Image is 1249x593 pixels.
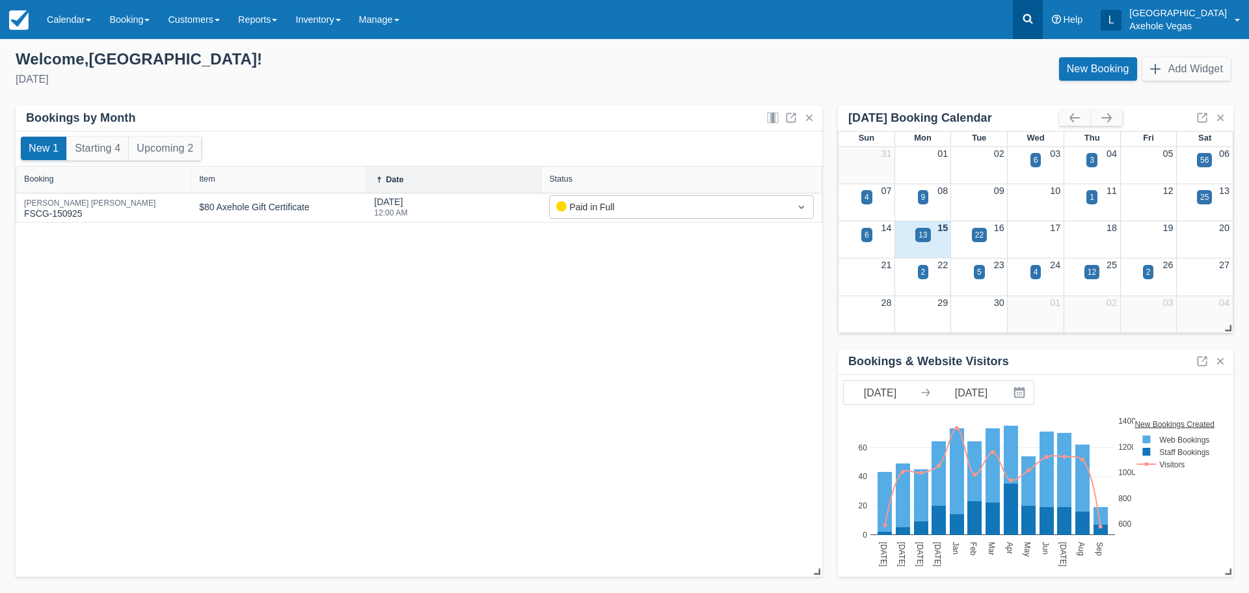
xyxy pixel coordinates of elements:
[16,72,614,87] div: [DATE]
[1101,10,1121,31] div: L
[1090,191,1094,203] div: 1
[994,148,1004,159] a: 02
[1200,191,1209,203] div: 25
[1162,260,1173,270] a: 26
[994,297,1004,308] a: 30
[1027,133,1044,143] span: Wed
[1146,266,1151,278] div: 2
[67,137,128,160] button: Starting 4
[374,195,407,225] div: [DATE]
[1107,297,1117,308] a: 02
[1050,260,1060,270] a: 24
[1107,186,1117,196] a: 11
[865,191,869,203] div: 4
[9,10,29,30] img: checkfront-main-nav-mini-logo.png
[881,223,892,233] a: 14
[16,49,614,69] div: Welcome , [GEOGRAPHIC_DATA] !
[1034,154,1038,166] div: 6
[1219,186,1229,196] a: 13
[865,229,869,241] div: 6
[881,297,892,308] a: 28
[859,133,874,143] span: Sun
[937,148,948,159] a: 01
[24,204,155,210] a: [PERSON_NAME] [PERSON_NAME]FSCG-150925
[1084,133,1100,143] span: Thu
[881,148,892,159] a: 31
[556,200,783,214] div: Paid in Full
[1107,260,1117,270] a: 25
[1090,154,1094,166] div: 3
[848,111,1059,126] div: [DATE] Booking Calendar
[1162,186,1173,196] a: 12
[21,137,66,160] button: New 1
[1107,148,1117,159] a: 04
[977,266,982,278] div: 5
[24,199,155,207] div: [PERSON_NAME] [PERSON_NAME]
[129,137,201,160] button: Upcoming 2
[1050,186,1060,196] a: 10
[199,200,310,214] div: $80 Axehole Gift Certificate
[937,186,948,196] a: 08
[1129,20,1227,33] p: Axehole Vegas
[919,229,927,241] div: 13
[994,186,1004,196] a: 09
[1135,419,1215,428] text: New Bookings Created
[1198,133,1211,143] span: Sat
[549,174,572,184] div: Status
[1059,57,1137,81] a: New Booking
[921,266,926,278] div: 2
[1050,223,1060,233] a: 17
[844,381,917,404] input: Start Date
[1064,14,1083,25] span: Help
[26,111,136,126] div: Bookings by Month
[1219,148,1229,159] a: 06
[199,174,215,184] div: Item
[994,223,1004,233] a: 16
[921,191,926,203] div: 9
[972,133,986,143] span: Tue
[914,133,932,143] span: Mon
[1162,223,1173,233] a: 19
[1052,15,1061,24] i: Help
[1129,7,1227,20] p: [GEOGRAPHIC_DATA]
[1162,297,1173,308] a: 03
[881,260,892,270] a: 21
[1142,57,1231,81] button: Add Widget
[1143,133,1154,143] span: Fri
[1050,297,1060,308] a: 01
[1088,266,1096,278] div: 12
[975,229,984,241] div: 22
[1219,260,1229,270] a: 27
[1219,223,1229,233] a: 20
[848,354,1009,369] div: Bookings & Website Visitors
[994,260,1004,270] a: 23
[937,297,948,308] a: 29
[881,186,892,196] a: 07
[937,223,948,233] a: 15
[24,174,54,184] div: Booking
[795,200,808,214] span: Dropdown icon
[1200,154,1209,166] div: 56
[1050,148,1060,159] a: 03
[1107,223,1117,233] a: 18
[374,209,407,217] div: 12:00 AM
[935,381,1008,404] input: End Date
[1008,381,1034,404] button: Interact with the calendar and add the check-in date for your trip.
[386,175,403,184] div: Date
[1162,148,1173,159] a: 05
[1219,297,1229,308] a: 04
[24,199,155,221] div: FSCG-150925
[1034,266,1038,278] div: 4
[937,260,948,270] a: 22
